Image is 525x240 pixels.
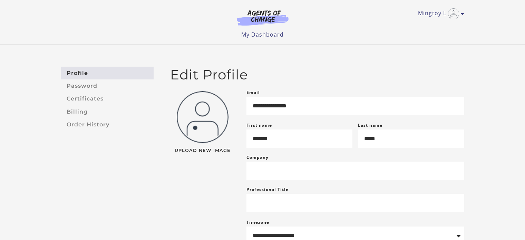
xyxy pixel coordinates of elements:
[61,79,154,92] a: Password
[246,153,269,162] label: Company
[61,118,154,131] a: Order History
[170,148,235,153] span: Upload New Image
[418,8,461,19] a: Toggle menu
[246,122,272,128] label: First name
[61,67,154,79] a: Profile
[246,185,289,194] label: Professional Title
[170,67,464,83] h2: Edit Profile
[246,219,269,225] label: Timezone
[61,105,154,118] a: Billing
[241,31,284,38] a: My Dashboard
[230,10,296,26] img: Agents of Change Logo
[61,93,154,105] a: Certificates
[358,122,382,128] label: Last name
[246,88,260,97] label: Email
